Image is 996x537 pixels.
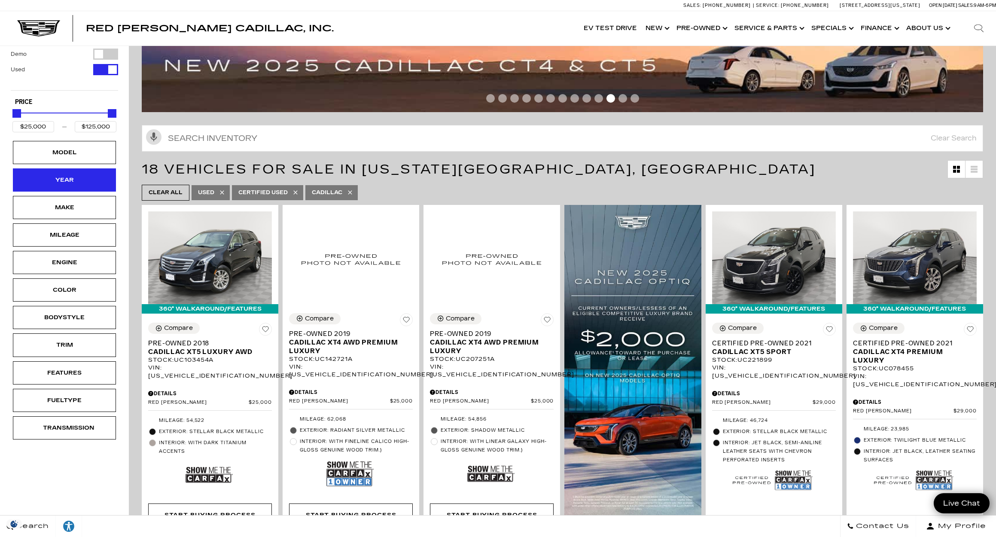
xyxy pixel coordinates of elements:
img: Show Me the CARFAX 1-Owner Badge [775,468,813,493]
span: Go to slide 10 [594,94,603,103]
div: 360° WalkAround/Features [142,304,278,314]
span: Sales: [958,3,974,8]
div: Stock : UC103454A [148,356,272,364]
span: Contact Us [854,520,909,532]
a: Cadillac Dark Logo with Cadillac White Text [17,20,60,37]
a: Service: [PHONE_NUMBER] [753,3,831,8]
div: Mileage [43,230,86,240]
span: Pre-Owned 2018 [148,339,265,348]
button: Save Vehicle [964,323,977,339]
div: Start Buying Process [306,510,396,520]
svg: Click to toggle on voice search [146,129,161,145]
div: Compare [446,315,475,323]
a: Live Chat [934,493,990,513]
div: Maximum Price [108,109,116,118]
span: Interior: Jet Black, Semi-aniline leather seats with chevron perforated inserts [723,439,836,464]
span: Red [PERSON_NAME] [853,408,953,415]
div: Pricing Details - Certified Pre-Owned 2021 Cadillac XT4 Premium Luxury [853,398,977,406]
span: Red [PERSON_NAME] [712,400,813,406]
span: Go to slide 9 [582,94,591,103]
img: 2018 Cadillac XT5 Luxury AWD [148,211,272,304]
div: Transmission [43,423,86,433]
div: TrimTrim [13,333,116,357]
span: My Profile [935,520,986,532]
div: Engine [43,258,86,267]
a: Certified Pre-Owned 2021Cadillac XT4 Premium Luxury [853,339,977,365]
span: $25,000 [249,400,272,406]
img: Show Me the CARFAX 1-Owner Badge [326,458,374,489]
div: Stock : UC078455 [853,365,977,372]
img: 2504-April-FOM-CT4-APR9 [142,22,983,112]
input: Minimum [12,121,54,132]
div: Pricing Details - Pre-Owned 2019 Cadillac XT4 AWD Premium Luxury [289,388,413,396]
a: Certified Pre-Owned 2021Cadillac XT5 Sport [712,339,836,356]
span: Clear All [149,187,183,198]
div: Start Buying Process [289,503,413,527]
span: Pre-Owned 2019 [430,330,547,338]
span: Go to slide 13 [630,94,639,103]
span: Exterior: SHADOW METALLIC [441,426,554,435]
div: Compare [164,324,193,332]
div: Compare [728,324,757,332]
a: EV Test Drive [579,11,641,46]
div: Price [12,106,116,132]
span: Cadillac [312,187,342,198]
div: EngineEngine [13,251,116,274]
span: Open [DATE] [929,3,957,8]
a: Sales: [PHONE_NUMBER] [683,3,753,8]
span: Exterior: Stellar Black Metallic [723,427,836,436]
a: Red [PERSON_NAME] $25,000 [430,398,554,405]
button: Compare Vehicle [430,313,481,324]
img: Opt-Out Icon [4,519,24,528]
span: 18 Vehicles for Sale in [US_STATE][GEOGRAPHIC_DATA], [GEOGRAPHIC_DATA] [142,162,816,177]
div: Stock : UC207251A [430,355,554,363]
div: Make [43,203,86,212]
div: Color [43,285,86,295]
span: Go to slide 5 [534,94,543,103]
a: Finance [856,11,902,46]
span: Interior: Jet Black, Leather seating surfaces [864,447,977,464]
div: VIN: [US_VEHICLE_IDENTIFICATION_NUMBER] [289,363,413,378]
img: Show Me the CARFAX 1-Owner Badge [916,468,953,493]
span: [PHONE_NUMBER] [781,3,829,8]
a: Specials [807,11,856,46]
button: Compare Vehicle [148,323,200,334]
span: Go to slide 3 [510,94,519,103]
span: Interior: With Linear Galaxy high-gloss genuine wood trim.) [441,437,554,455]
span: Cadillac XT4 AWD Premium Luxury [289,338,406,355]
div: Year [43,175,86,185]
div: Minimum Price [12,109,21,118]
span: Red [PERSON_NAME] Cadillac, Inc. [86,23,334,34]
img: Show Me the CARFAX Badge [186,459,233,491]
div: Start Buying Process [447,510,537,520]
span: $29,000 [953,408,977,415]
section: Click to Open Cookie Consent Modal [4,519,24,528]
a: [STREET_ADDRESS][US_STATE] [840,3,920,8]
span: $25,000 [531,398,554,405]
div: TransmissionTransmission [13,416,116,439]
div: VIN: [US_VEHICLE_IDENTIFICATION_NUMBER] [853,372,977,388]
span: 9 AM-6 PM [974,3,996,8]
span: $29,000 [813,400,836,406]
div: FeaturesFeatures [13,361,116,384]
a: Red [PERSON_NAME] $29,000 [853,408,977,415]
span: Certified Pre-Owned 2021 [712,339,829,348]
button: Save Vehicle [400,313,413,330]
div: VIN: [US_VEHICLE_IDENTIFICATION_NUMBER] [712,364,836,379]
div: Bodystyle [43,313,86,322]
span: Cadillac XT4 Premium Luxury [853,348,970,365]
div: Filter by Vehicle Type [11,18,118,90]
li: Mileage: 23,985 [853,424,977,435]
span: Cadillac XT5 Luxury AWD [148,348,265,356]
a: Red [PERSON_NAME] $25,000 [148,400,272,406]
div: Start Buying Process [164,510,255,520]
span: Certified Pre-Owned 2021 [853,339,970,348]
div: VIN: [US_VEHICLE_IDENTIFICATION_NUMBER] [148,364,272,379]
button: Open user profile menu [916,516,996,537]
div: Pricing Details - Pre-Owned 2019 Cadillac XT4 AWD Premium Luxury [430,388,554,396]
span: Search [13,520,49,532]
span: Interior: with Dark Titanium accents [159,439,272,456]
span: Go to slide 7 [558,94,567,103]
div: ColorColor [13,278,116,302]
